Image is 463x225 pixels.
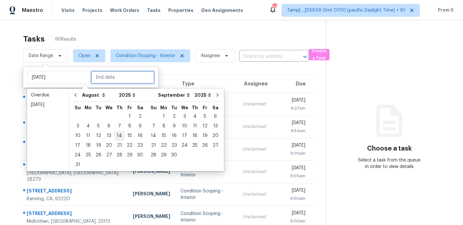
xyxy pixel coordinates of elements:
[290,120,305,128] div: [DATE]
[133,191,170,199] div: [PERSON_NAME]
[169,150,179,160] div: Tue Sep 30 2025
[190,112,200,121] div: Thu Sep 04 2025
[210,131,221,141] div: Sat Sep 20 2025
[71,89,80,102] button: Go to previous month
[82,7,102,14] span: Projects
[125,122,135,131] div: 8
[243,123,280,130] div: Unclaimed
[72,150,83,160] div: Sun Aug 24 2025
[125,141,135,150] div: Fri Aug 22 2025
[148,151,159,160] div: 28
[125,151,135,160] div: 29
[159,141,169,150] div: Mon Sep 22 2025
[290,210,305,218] div: [DATE]
[190,131,200,141] div: Thu Sep 18 2025
[200,141,210,150] div: Fri Sep 26 2025
[23,36,45,42] h2: Tasks
[83,151,93,160] div: 25
[169,141,179,150] div: Tue Sep 23 2025
[104,131,114,141] div: Wed Aug 13 2025
[135,141,145,150] div: Sat Aug 23 2025
[179,121,190,131] div: Wed Sep 10 2025
[179,112,190,121] div: Wed Sep 03 2025
[190,121,200,131] div: Thu Sep 11 2025
[210,121,221,131] div: Sat Sep 13 2025
[135,122,145,131] div: 9
[125,112,135,121] div: Fri Aug 01 2025
[137,105,143,110] abbr: Saturday
[168,7,193,14] span: Properties
[72,122,83,131] div: 3
[135,150,145,160] div: Sat Aug 30 2025
[148,150,159,160] div: Sun Sep 28 2025
[290,218,305,224] div: 9:00am
[159,112,169,121] div: Mon Sep 01 2025
[29,90,67,168] ul: Date picker shortcuts
[190,141,200,150] div: 25
[290,97,305,105] div: [DATE]
[93,141,104,150] div: 19
[104,141,114,150] div: 20
[156,90,193,100] select: Month
[179,141,190,150] div: Wed Sep 24 2025
[135,141,145,150] div: 23
[190,112,200,121] div: 4
[203,105,207,110] abbr: Friday
[114,141,125,150] div: Thu Aug 21 2025
[181,105,188,110] abbr: Wednesday
[72,141,83,150] div: 17
[148,121,159,131] div: Sun Sep 07 2025
[93,121,104,131] div: Tue Aug 05 2025
[72,141,83,150] div: Sun Aug 17 2025
[179,122,190,131] div: 10
[135,131,145,140] div: 16
[181,210,232,223] div: Condition Scoping - Interior
[125,141,135,150] div: 22
[243,146,280,152] div: Unclaimed
[312,47,326,62] span: Create a Task
[114,150,125,160] div: Thu Aug 28 2025
[200,131,210,140] div: 19
[22,7,43,14] span: Maestro
[159,151,169,160] div: 29
[193,90,213,100] select: Year
[27,71,90,84] input: Sat, Jan 01
[75,105,81,110] abbr: Sunday
[114,141,125,150] div: 21
[148,141,159,150] div: 21
[169,131,179,141] div: Tue Sep 16 2025
[72,121,83,131] div: Sun Aug 03 2025
[201,7,243,14] span: Geo Assignments
[125,112,135,121] div: 1
[290,195,305,202] div: 9:00am
[61,7,75,14] span: Visits
[27,128,123,134] div: [GEOGRAPHIC_DATA][PERSON_NAME]
[148,131,159,141] div: Sun Sep 14 2025
[83,122,93,131] div: 4
[27,94,123,102] div: [STREET_ADDRESS]
[72,151,83,160] div: 24
[290,150,305,157] div: 9:00am
[85,105,92,110] abbr: Monday
[83,141,93,150] div: 18
[72,131,83,140] div: 10
[358,157,421,170] div: Select a task from the queue in order to view details
[27,210,123,218] div: [STREET_ADDRESS]
[91,71,154,84] input: End date
[435,7,453,14] span: Prem S
[181,188,232,201] div: Condition Scoping - Interior
[27,120,123,128] div: 1938 Knobby Pine Dr
[83,141,93,150] div: Mon Aug 18 2025
[116,53,175,59] span: Condition Scoping - Interior
[135,121,145,131] div: Sat Aug 09 2025
[93,151,104,160] div: 26
[31,102,65,108] div: [DATE]
[104,151,114,160] div: 27
[159,121,169,131] div: Mon Sep 08 2025
[301,52,310,61] button: Open
[135,112,145,121] div: 2
[148,131,159,140] div: 14
[210,141,221,150] div: Sat Sep 27 2025
[169,112,179,121] div: Tue Sep 02 2025
[200,122,210,131] div: 12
